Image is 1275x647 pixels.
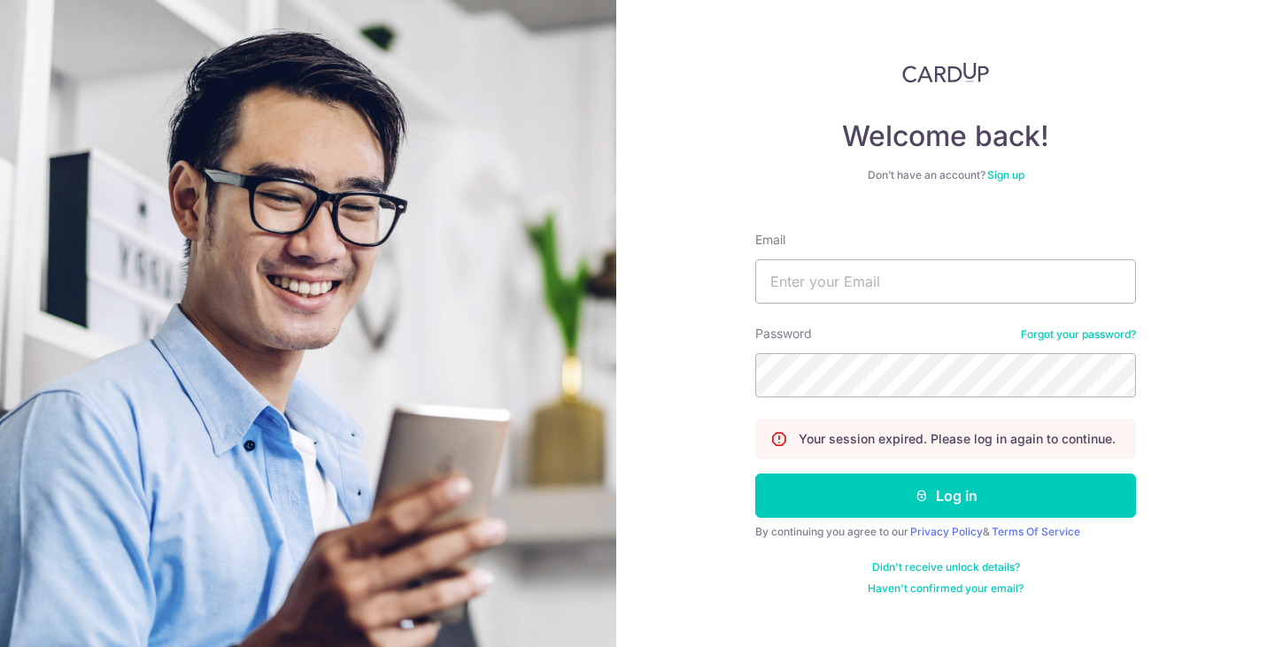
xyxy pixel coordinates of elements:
[799,430,1116,448] p: Your session expired. Please log in again to continue.
[755,168,1136,182] div: Don’t have an account?
[1021,327,1136,342] a: Forgot your password?
[987,168,1024,181] a: Sign up
[910,525,983,538] a: Privacy Policy
[868,582,1024,596] a: Haven't confirmed your email?
[992,525,1080,538] a: Terms Of Service
[755,325,812,343] label: Password
[755,259,1136,304] input: Enter your Email
[872,560,1020,574] a: Didn't receive unlock details?
[755,525,1136,539] div: By continuing you agree to our &
[755,474,1136,518] button: Log in
[755,231,785,249] label: Email
[755,119,1136,154] h4: Welcome back!
[902,62,989,83] img: CardUp Logo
